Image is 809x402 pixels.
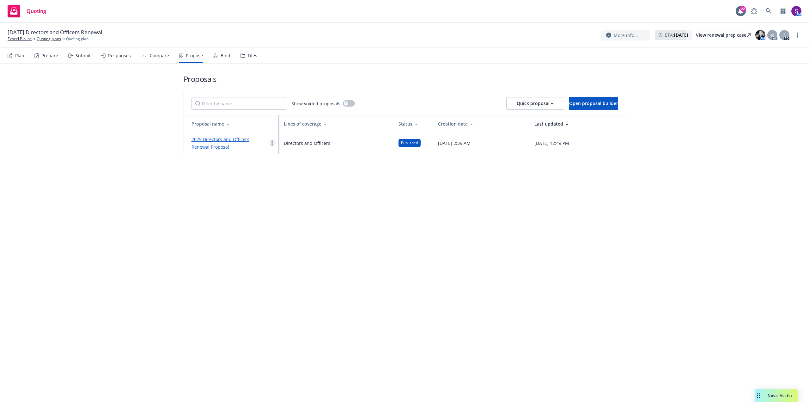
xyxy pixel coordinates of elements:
div: Submit [76,53,91,58]
h1: Proposals [184,74,626,84]
a: Report a Bug [748,5,760,17]
a: Switch app [777,5,789,17]
span: R [771,32,774,39]
a: more [794,31,801,39]
span: Open proposal builder [569,100,618,106]
div: Last updated [534,121,621,127]
img: photo [791,6,801,16]
span: More info... [614,32,638,39]
div: Plan [15,53,24,58]
span: Quoting [27,9,46,14]
div: Compare [150,53,169,58]
a: Quoting [5,2,49,20]
div: Lines of coverage [284,121,389,127]
input: Filter by name... [192,97,286,110]
div: Bind [221,53,230,58]
div: Creation date [438,121,524,127]
a: more [268,139,276,147]
button: Open proposal builder [569,97,618,110]
a: Search [762,5,775,17]
span: Directors and Officers [284,140,330,146]
button: Nova Assist [755,389,798,402]
strong: [DATE] [674,32,688,38]
div: Status [398,121,428,127]
div: Files [248,53,257,58]
div: Quick proposal [517,97,554,109]
span: Quoting plan [66,36,88,42]
a: View renewal prep case [696,30,751,40]
span: Nova Assist [768,393,793,398]
span: [DATE] 2:39 AM [438,140,471,146]
span: Published [401,140,418,146]
a: 2025 Directors and Officers Renewal Proposal [192,136,249,150]
span: Show voided proposals [291,100,340,107]
div: Drag to move [755,389,763,402]
div: 22 [740,6,746,12]
a: Exocel Bio Inc [8,36,32,42]
span: ETA : [665,32,688,38]
button: Quick proposal [506,97,564,110]
img: photo [755,30,765,40]
div: Propose [186,53,203,58]
div: Prepare [41,53,58,58]
div: Proposal name [192,121,274,127]
span: [DATE] 12:49 PM [534,140,569,146]
span: [DATE] Directors and Officers Renewal [8,28,102,36]
button: More info... [601,30,650,40]
a: Quoting plans [37,36,61,42]
div: Responses [108,53,131,58]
